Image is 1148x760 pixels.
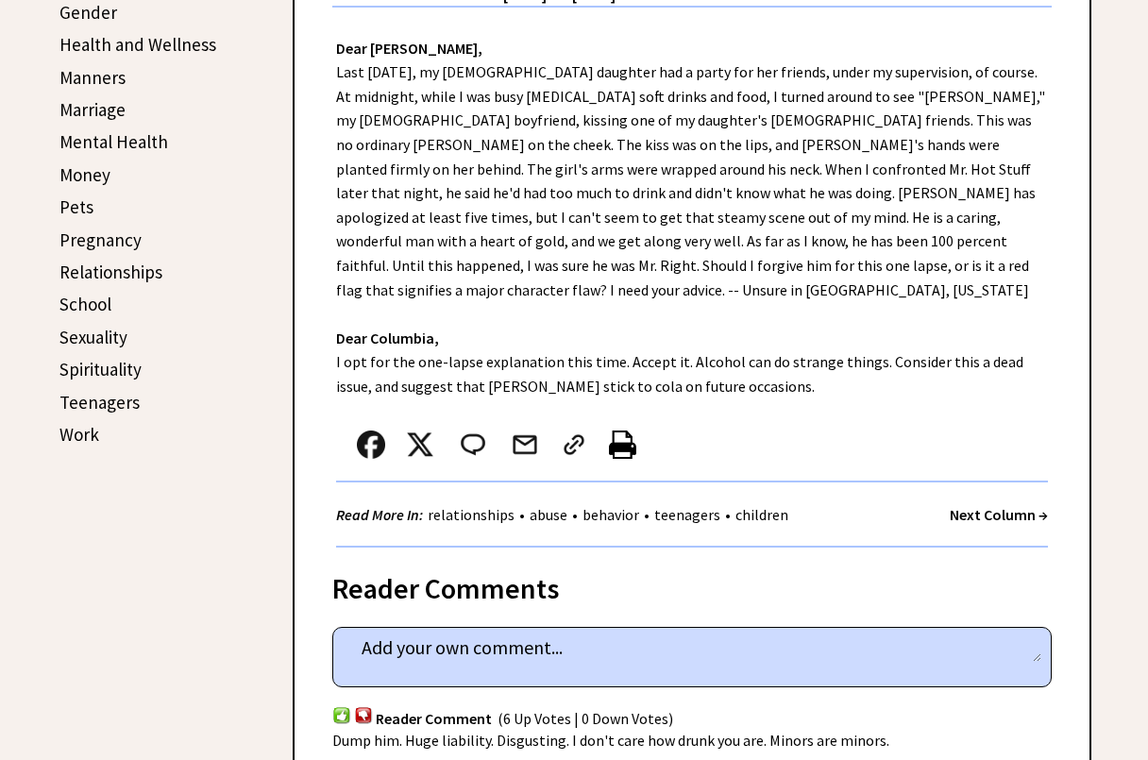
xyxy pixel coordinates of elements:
[525,505,572,524] a: abuse
[376,709,492,728] span: Reader Comment
[950,505,1048,524] a: Next Column →
[59,33,216,56] a: Health and Wellness
[578,505,644,524] a: behavior
[295,8,1089,548] div: Last [DATE], my [DEMOGRAPHIC_DATA] daughter had a party for her friends, under my supervision, of...
[59,228,142,251] a: Pregnancy
[59,326,127,348] a: Sexuality
[59,358,142,380] a: Spirituality
[457,431,489,459] img: message_round%202.png
[59,1,117,24] a: Gender
[498,709,673,728] span: (6 Up Votes | 0 Down Votes)
[59,195,93,218] a: Pets
[59,130,168,153] a: Mental Health
[423,505,519,524] a: relationships
[650,505,725,524] a: teenagers
[59,66,126,89] a: Manners
[336,329,439,347] strong: Dear Columbia,
[357,431,385,459] img: facebook.png
[511,431,539,459] img: mail.png
[336,505,423,524] strong: Read More In:
[59,261,162,283] a: Relationships
[59,423,99,446] a: Work
[332,706,351,724] img: votup.png
[332,731,889,750] span: Dump him. Huge liability. Disgusting. I don't care how drunk you are. Minors are minors.
[59,98,126,121] a: Marriage
[336,39,482,58] strong: Dear [PERSON_NAME],
[406,431,434,459] img: x_small.png
[354,706,373,724] img: votdown.png
[332,568,1052,599] div: Reader Comments
[59,163,110,186] a: Money
[731,505,793,524] a: children
[336,503,793,527] div: • • • •
[560,431,588,459] img: link_02.png
[609,431,636,459] img: printer%20icon.png
[59,391,140,414] a: Teenagers
[59,293,111,315] a: School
